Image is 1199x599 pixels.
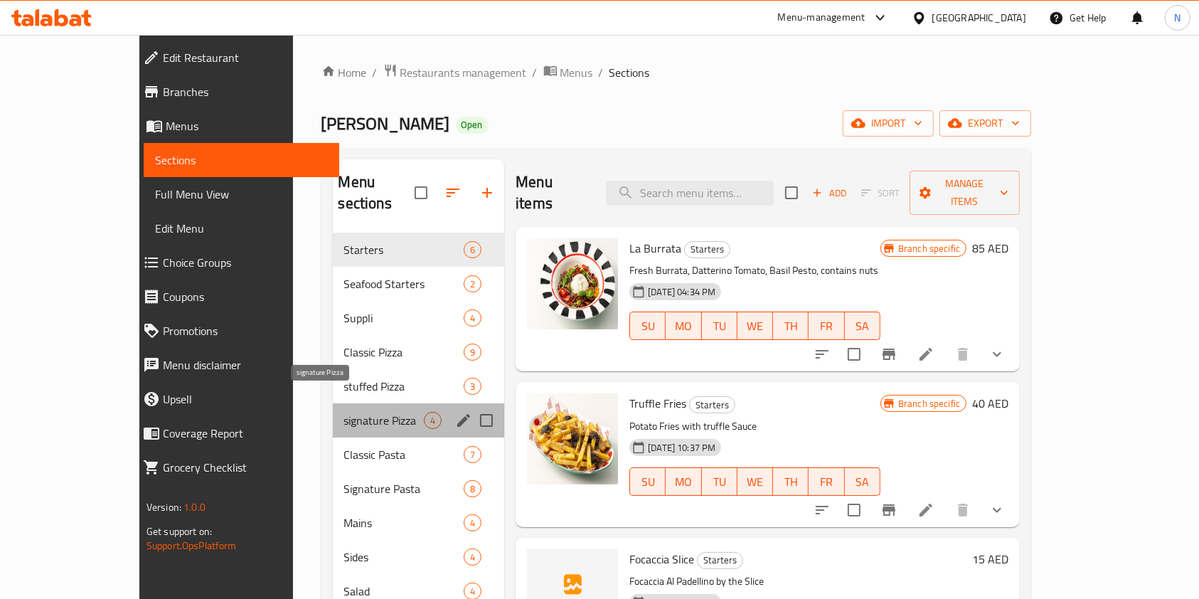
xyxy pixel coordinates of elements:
span: Select to update [839,339,869,369]
h6: 15 AED [972,549,1008,569]
p: Fresh Burrata, Datterino Tomato, Basil Pesto, contains nuts [629,262,880,280]
span: Classic Pizza [344,344,464,361]
span: Add [810,185,848,201]
div: items [464,514,481,531]
span: 6 [464,243,481,257]
div: Starters [689,396,735,413]
span: Menu disclaimer [163,356,329,373]
span: Coupons [163,288,329,305]
span: Sort sections [436,176,470,210]
span: Sections [609,64,650,81]
span: Focaccia Slice [629,548,694,570]
div: Classic Pasta7 [333,438,505,472]
button: SU [629,467,666,496]
span: Promotions [163,322,329,339]
span: Restaurants management [400,64,527,81]
span: Starters [344,241,464,258]
span: 3 [464,380,481,393]
a: Support.OpsPlatform [146,536,237,555]
div: Sides4 [333,540,505,574]
span: Choice Groups [163,254,329,271]
h2: Menu sections [339,171,415,214]
button: Branch-specific-item [872,337,906,371]
a: Edit Menu [144,211,340,245]
button: MO [666,467,701,496]
div: Seafood Starters2 [333,267,505,301]
li: / [533,64,538,81]
div: Suppli [344,309,464,327]
span: 8 [464,482,481,496]
span: N [1174,10,1181,26]
span: [DATE] 04:34 PM [642,285,721,299]
div: Classic Pizza9 [333,335,505,369]
div: stuffed Pizza3 [333,369,505,403]
div: items [464,275,481,292]
span: TH [779,316,803,336]
button: Add section [470,176,504,210]
span: export [951,115,1020,132]
a: Edit menu item [917,502,934,519]
span: Starters [698,552,742,568]
a: Branches [132,75,340,109]
button: SA [845,467,880,496]
h6: 40 AED [972,393,1008,413]
a: Menus [543,63,593,82]
a: Upsell [132,382,340,416]
button: TH [773,467,809,496]
a: Sections [144,143,340,177]
span: Add item [806,182,852,204]
span: Edit Restaurant [163,49,329,66]
span: SA [851,316,875,336]
div: Suppli4 [333,301,505,335]
button: SU [629,312,666,340]
span: 4 [425,414,441,428]
a: Coverage Report [132,416,340,450]
a: Promotions [132,314,340,348]
span: signature Pizza [344,412,425,429]
span: Get support on: [146,522,212,541]
span: 9 [464,346,481,359]
div: items [424,412,442,429]
span: TU [708,316,732,336]
span: Version: [146,498,181,516]
span: Signature Pasta [344,480,464,497]
a: Restaurants management [383,63,527,82]
span: Classic Pasta [344,446,464,463]
button: WE [737,312,773,340]
a: Coupons [132,280,340,314]
span: 4 [464,516,481,530]
span: 4 [464,551,481,564]
span: Edit Menu [155,220,329,237]
a: Edit Restaurant [132,41,340,75]
span: Sides [344,548,464,566]
span: Upsell [163,391,329,408]
div: Starters [684,241,730,258]
li: / [599,64,604,81]
span: Menus [560,64,593,81]
div: [GEOGRAPHIC_DATA] [932,10,1026,26]
span: 1.0.0 [183,498,206,516]
span: MO [671,472,696,492]
span: MO [671,316,696,336]
span: Branch specific [892,242,966,255]
span: 4 [464,312,481,325]
button: show more [980,337,1014,371]
nav: breadcrumb [321,63,1032,82]
span: TH [779,472,803,492]
button: show more [980,493,1014,527]
div: Starters [697,552,743,569]
a: Full Menu View [144,177,340,211]
button: Add [806,182,852,204]
div: Starters6 [333,233,505,267]
span: stuffed Pizza [344,378,464,395]
span: Seafood Starters [344,275,464,292]
span: FR [814,472,838,492]
svg: Show Choices [988,346,1006,363]
button: export [939,110,1031,137]
span: [PERSON_NAME] [321,107,450,139]
span: Menus [166,117,329,134]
